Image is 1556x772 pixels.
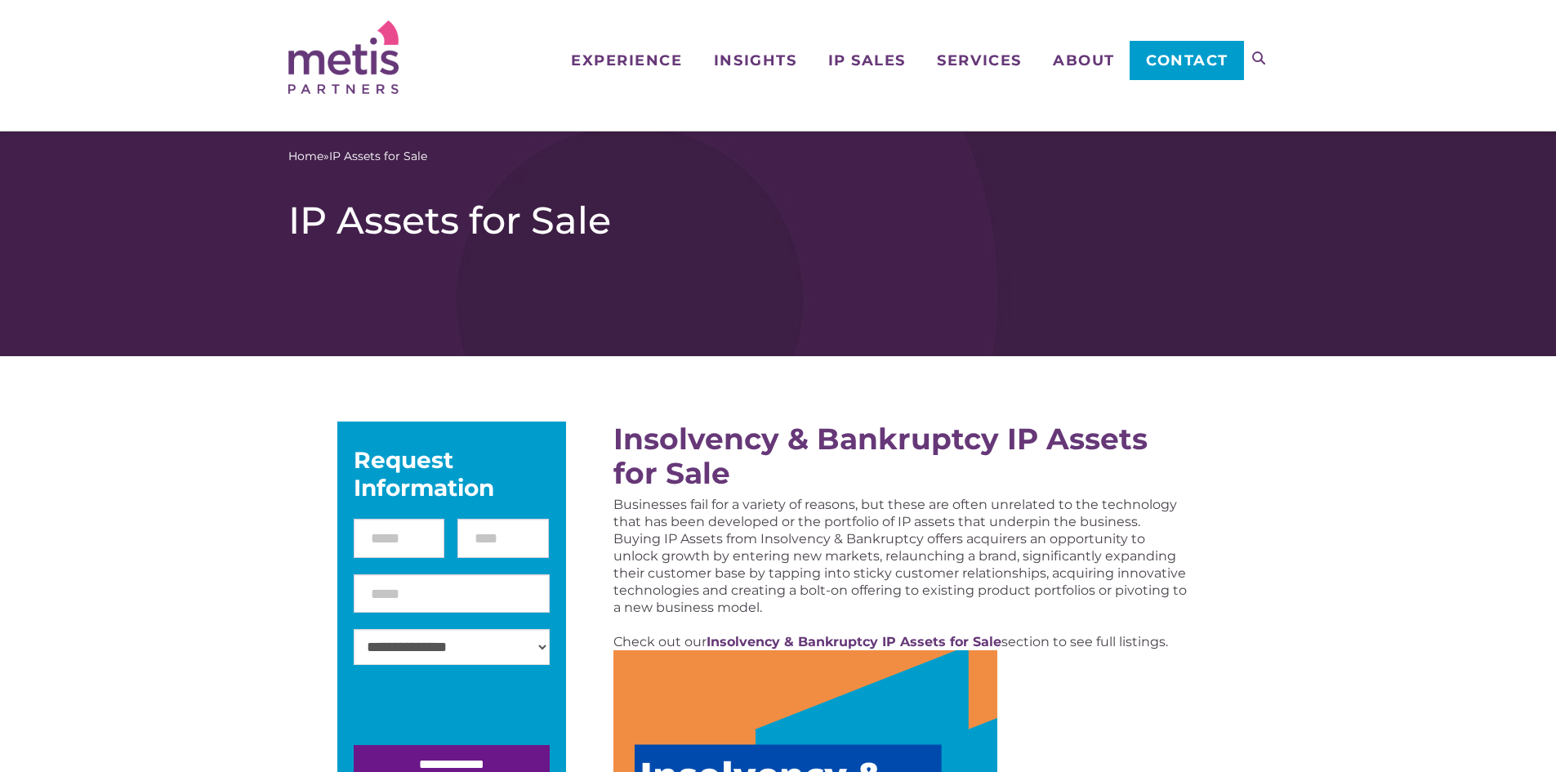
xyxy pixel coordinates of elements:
[707,634,1001,649] a: Insolvency & Bankruptcy IP Assets for Sale
[613,496,1188,616] p: Businesses fail for a variety of reasons, but these are often unrelated to the technology that ha...
[828,53,906,68] span: IP Sales
[937,53,1021,68] span: Services
[1130,41,1243,80] a: Contact
[1053,53,1115,68] span: About
[1146,53,1228,68] span: Contact
[288,20,399,94] img: Metis Partners
[354,446,550,502] div: Request Information
[329,148,427,165] span: IP Assets for Sale
[354,681,602,745] iframe: reCAPTCHA
[288,148,323,165] a: Home
[714,53,796,68] span: Insights
[288,198,1268,243] h1: IP Assets for Sale
[288,148,427,165] span: »
[571,53,682,68] span: Experience
[613,633,1188,650] p: Check out our section to see full listings.
[613,421,1148,491] a: Insolvency & Bankruptcy IP Assets for Sale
